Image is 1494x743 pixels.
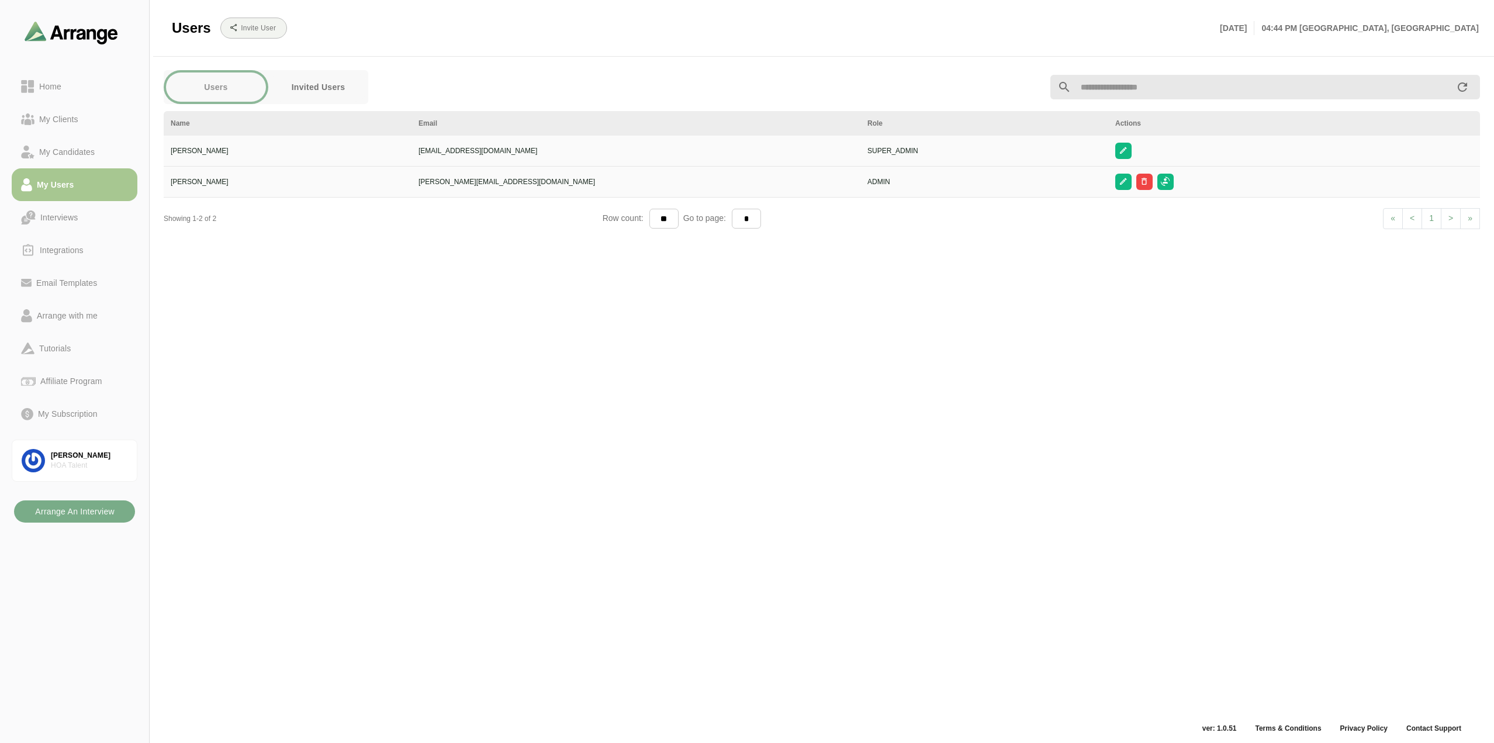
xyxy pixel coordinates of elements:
a: Tutorials [12,332,137,365]
a: Contact Support [1397,724,1471,733]
a: Terms & Conditions [1246,724,1330,733]
div: [EMAIL_ADDRESS][DOMAIN_NAME] [419,146,853,156]
div: Tutorials [34,341,75,355]
a: My Users [12,168,137,201]
i: appended action [1455,80,1469,94]
a: Affiliate Program [12,365,137,398]
a: [PERSON_NAME]HOA Talent [12,440,137,482]
button: Invite User [220,18,287,39]
a: Home [12,70,137,103]
div: [PERSON_NAME] [171,146,404,156]
div: My Users [32,178,78,192]
button: Users [166,72,266,102]
b: Arrange An Interview [34,500,115,523]
a: My Subscription [12,398,137,430]
b: Invite User [240,24,276,32]
div: My Clients [34,112,83,126]
div: My Candidates [34,145,99,159]
a: Users [164,70,268,104]
a: Interviews [12,201,137,234]
span: Users [172,19,211,37]
div: Arrange with me [32,309,102,323]
div: SUPER_ADMIN [867,146,1101,156]
div: Actions [1115,118,1473,129]
a: Integrations [12,234,137,267]
a: Email Templates [12,267,137,299]
div: Role [867,118,1101,129]
div: Email [419,118,853,129]
span: Row count: [603,213,649,223]
span: Go to page: [679,213,732,223]
p: 04:44 PM [GEOGRAPHIC_DATA], [GEOGRAPHIC_DATA] [1254,21,1479,35]
div: Integrations [35,243,88,257]
button: Invited Users [268,72,368,102]
div: [PERSON_NAME][EMAIL_ADDRESS][DOMAIN_NAME] [419,177,853,187]
div: HOA Talent [51,461,127,471]
div: Interviews [36,210,82,224]
p: [DATE] [1220,21,1254,35]
div: Showing 1-2 of 2 [164,213,603,224]
div: [PERSON_NAME] [171,177,404,187]
div: Name [171,118,404,129]
a: Privacy Policy [1331,724,1397,733]
div: ADMIN [867,177,1101,187]
span: ver: 1.0.51 [1193,724,1246,733]
div: Email Templates [32,276,102,290]
div: Home [34,80,66,94]
div: My Subscription [33,407,102,421]
a: My Clients [12,103,137,136]
a: Arrange with me [12,299,137,332]
img: arrangeai-name-small-logo.4d2b8aee.svg [25,21,118,44]
div: [PERSON_NAME] [51,451,127,461]
div: Affiliate Program [36,374,106,388]
a: My Candidates [12,136,137,168]
button: Arrange An Interview [14,500,135,523]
